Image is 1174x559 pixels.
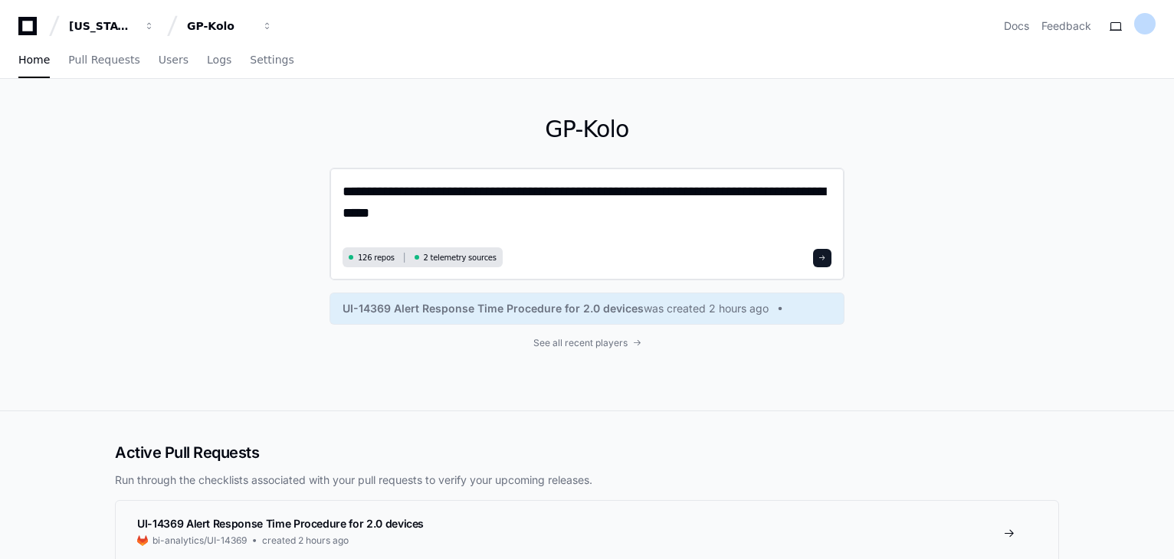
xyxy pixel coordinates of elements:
span: Settings [250,55,293,64]
a: Home [18,43,50,78]
a: Docs [1004,18,1029,34]
span: Users [159,55,189,64]
a: Logs [207,43,231,78]
span: 126 repos [358,252,395,263]
a: Users [159,43,189,78]
span: 2 telemetry sources [424,252,497,263]
button: Feedback [1041,18,1091,34]
a: UI-14369 Alert Response Time Procedure for 2.0 deviceswas created 2 hours ago [343,301,831,316]
span: Logs [207,55,231,64]
h2: Active Pull Requests [115,442,1059,463]
div: GP-Kolo [187,18,253,34]
span: UI-14369 Alert Response Time Procedure for 2.0 devices [137,517,424,530]
h1: GP-Kolo [330,116,844,143]
span: bi-analytics/UI-14369 [152,534,247,547]
button: GP-Kolo [181,12,279,40]
span: Home [18,55,50,64]
p: Run through the checklists associated with your pull requests to verify your upcoming releases. [115,472,1059,488]
span: created 2 hours ago [262,534,349,547]
span: was created 2 hours ago [644,301,769,316]
button: [US_STATE] Pacific [63,12,161,40]
a: Settings [250,43,293,78]
div: [US_STATE] Pacific [69,18,135,34]
span: UI-14369 Alert Response Time Procedure for 2.0 devices [343,301,644,316]
span: See all recent players [533,337,628,349]
a: Pull Requests [68,43,139,78]
a: See all recent players [330,337,844,349]
span: Pull Requests [68,55,139,64]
